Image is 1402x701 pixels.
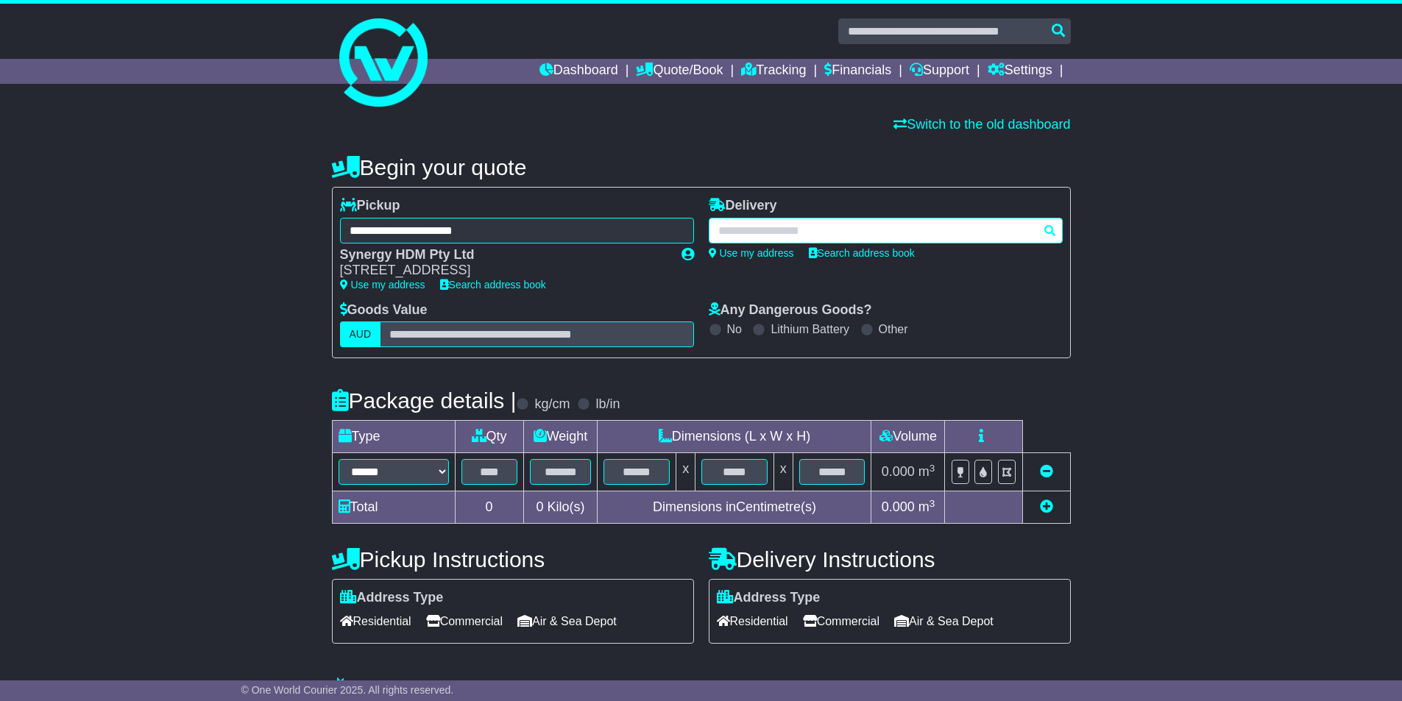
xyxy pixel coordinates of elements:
label: AUD [340,321,381,347]
span: Commercial [803,610,879,633]
a: Add new item [1040,499,1053,514]
span: 0.000 [882,499,915,514]
span: 0.000 [882,464,915,479]
span: m [918,499,935,514]
a: Switch to the old dashboard [893,117,1070,132]
td: x [773,453,793,491]
a: Search address book [440,279,546,291]
div: [STREET_ADDRESS] [340,263,667,279]
span: Air & Sea Depot [894,610,994,633]
a: Use my address [340,279,425,291]
a: Financials [824,59,891,84]
td: Dimensions (L x W x H) [598,421,871,453]
sup: 3 [930,498,935,509]
label: No [727,322,742,336]
a: Settings [988,59,1052,84]
label: Other [879,322,908,336]
td: Qty [455,421,523,453]
td: Volume [871,421,945,453]
span: Residential [340,610,411,633]
typeahead: Please provide city [709,218,1063,243]
h4: Package details | [332,388,517,413]
span: 0 [536,499,543,514]
span: Residential [717,610,788,633]
div: Synergy HDM Pty Ltd [340,247,667,263]
a: Use my address [709,247,794,259]
a: Dashboard [539,59,618,84]
h4: Pickup Instructions [332,547,694,572]
label: Lithium Battery [771,322,849,336]
a: Quote/Book [636,59,723,84]
label: kg/cm [534,396,570,413]
span: © One World Courier 2025. All rights reserved. [241,684,454,696]
label: Any Dangerous Goods? [709,302,872,319]
a: Tracking [741,59,806,84]
label: Address Type [340,590,444,606]
h4: Warranty & Insurance [332,677,1071,701]
a: Search address book [809,247,915,259]
td: 0 [455,491,523,524]
td: Kilo(s) [523,491,598,524]
td: Total [332,491,455,524]
a: Support [910,59,969,84]
span: Commercial [426,610,503,633]
td: x [676,453,695,491]
label: Goods Value [340,302,428,319]
td: Weight [523,421,598,453]
label: Address Type [717,590,821,606]
label: lb/in [595,396,620,413]
td: Dimensions in Centimetre(s) [598,491,871,524]
a: Remove this item [1040,464,1053,479]
h4: Delivery Instructions [709,547,1071,572]
span: m [918,464,935,479]
sup: 3 [930,463,935,474]
td: Type [332,421,455,453]
label: Pickup [340,198,400,214]
label: Delivery [709,198,777,214]
span: Air & Sea Depot [517,610,617,633]
h4: Begin your quote [332,155,1071,179]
